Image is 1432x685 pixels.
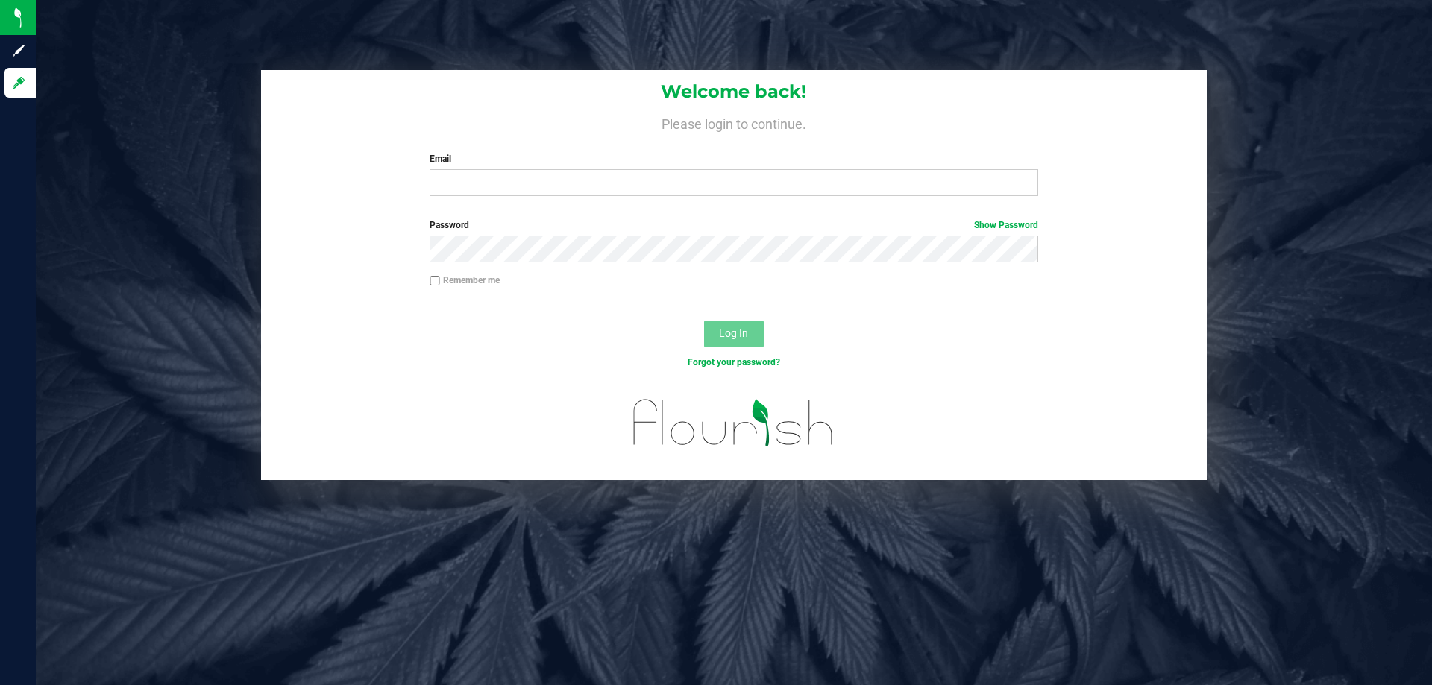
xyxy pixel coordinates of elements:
[430,274,500,287] label: Remember me
[430,276,440,286] input: Remember me
[704,321,764,347] button: Log In
[11,43,26,58] inline-svg: Sign up
[11,75,26,90] inline-svg: Log in
[615,385,852,461] img: flourish_logo.svg
[974,220,1038,230] a: Show Password
[688,357,780,367] a: Forgot your password?
[719,327,748,339] span: Log In
[430,220,469,230] span: Password
[430,152,1037,165] label: Email
[261,113,1207,131] h4: Please login to continue.
[261,82,1207,101] h1: Welcome back!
